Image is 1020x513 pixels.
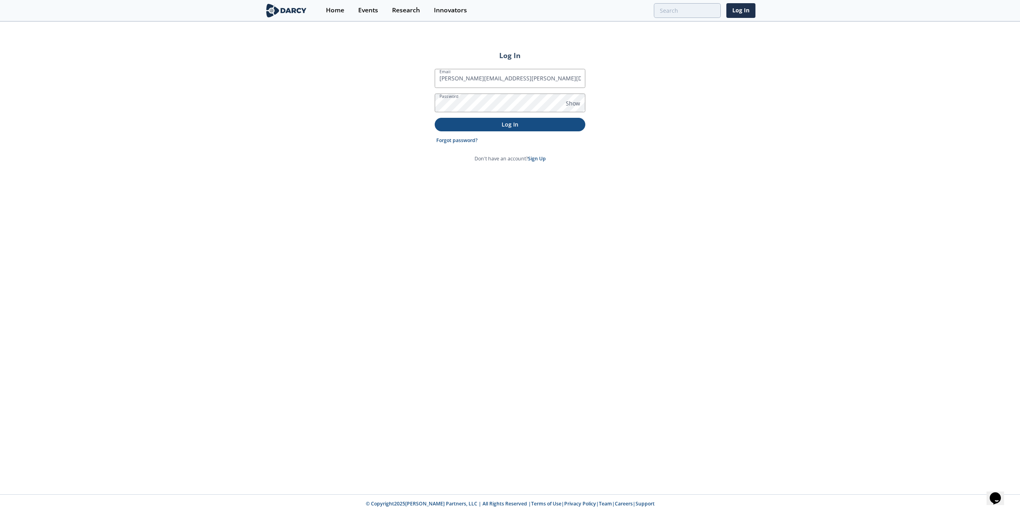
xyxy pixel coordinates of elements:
[726,3,755,18] a: Log In
[475,155,546,162] p: Don't have an account?
[564,500,596,507] a: Privacy Policy
[654,3,721,18] input: Advanced Search
[566,99,580,107] span: Show
[326,7,344,14] div: Home
[215,500,805,507] p: © Copyright 2025 [PERSON_NAME] Partners, LLC | All Rights Reserved | | | | |
[435,50,585,60] h2: Log In
[440,120,580,129] p: Log In
[599,500,612,507] a: Team
[636,500,655,507] a: Support
[358,7,378,14] div: Events
[439,93,459,99] label: Password
[615,500,633,507] a: Careers
[392,7,420,14] div: Research
[528,155,546,162] a: Sign Up
[435,118,585,131] button: Log In
[436,137,478,144] a: Forgot password?
[987,481,1012,505] iframe: chat widget
[434,7,467,14] div: Innovators
[265,4,308,18] img: logo-wide.svg
[531,500,561,507] a: Terms of Use
[439,68,451,75] label: Email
